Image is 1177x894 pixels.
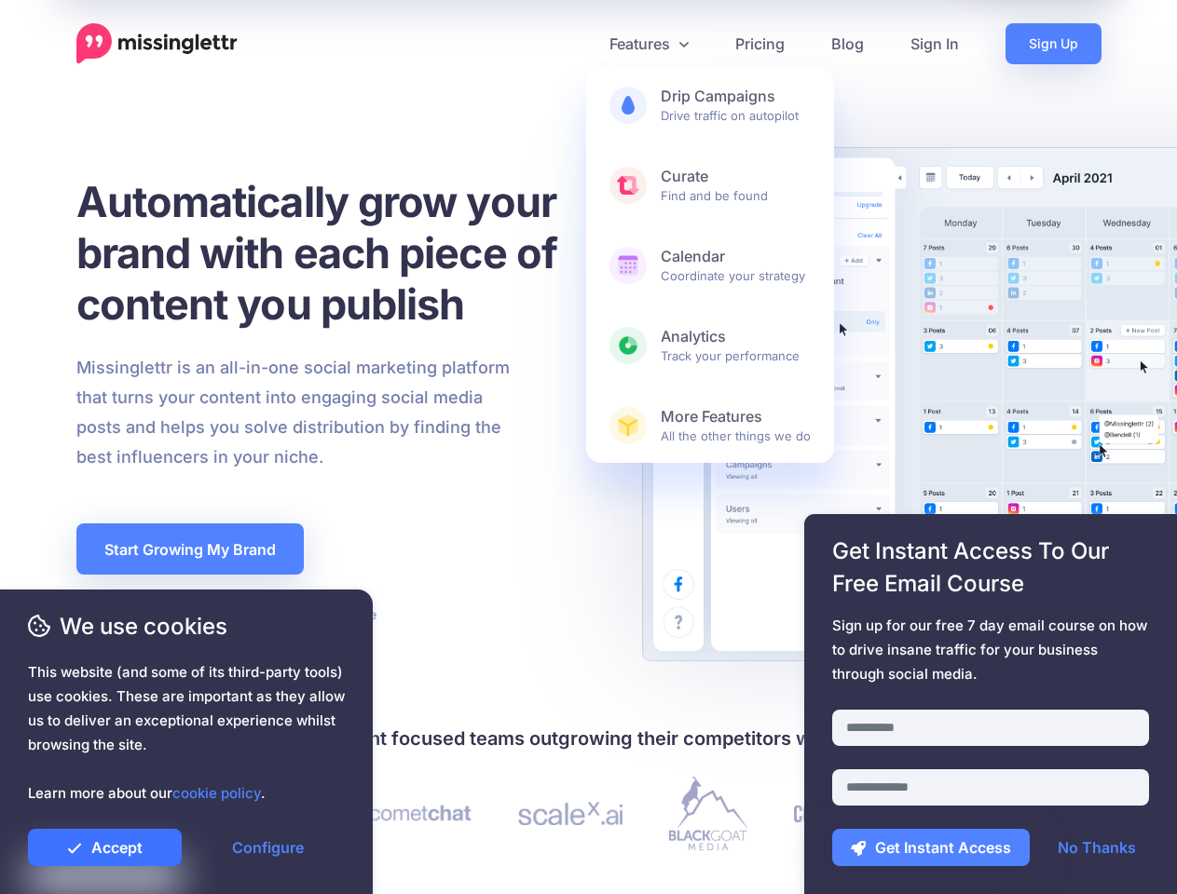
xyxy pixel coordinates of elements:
span: Sign up for our free 7 day email course on how to drive insane traffic for your business through ... [832,614,1149,686]
p: Missinglettr is an all-in-one social marketing platform that turns your content into engaging soc... [76,353,511,472]
span: Drive traffic on autopilot [661,87,811,124]
b: Curate [661,167,811,186]
a: AnalyticsTrack your performance [586,308,834,383]
a: Features [586,23,712,64]
a: Accept [28,829,182,866]
a: Blog [808,23,887,64]
b: Calendar [661,247,811,266]
a: More FeaturesAll the other things we do [586,388,834,463]
a: Home [76,23,238,64]
a: Pricing [712,23,808,64]
span: Track your performance [661,327,811,364]
b: More Features [661,407,811,427]
span: All the other things we do [661,407,811,444]
button: Get Instant Access [832,829,1030,866]
span: Get Instant Access To Our Free Email Course [832,535,1149,600]
a: Sign In [887,23,982,64]
a: No Thanks [1039,829,1155,866]
span: We use cookies [28,610,345,643]
a: cookie policy [172,784,261,802]
h4: Join 30,000+ creators and content focused teams outgrowing their competitors with Missinglettr [76,724,1102,753]
a: Drip CampaignsDrive traffic on autopilot [586,68,834,142]
a: CalendarCoordinate your strategy [586,228,834,303]
span: This website (and some of its third-party tools) use cookies. These are important as they allow u... [28,660,345,806]
a: Start Growing My Brand [76,523,304,575]
b: Drip Campaigns [661,87,811,106]
a: Sign Up [1006,23,1102,64]
a: CurateFind and be found [586,148,834,223]
h1: Automatically grow your brand with each piece of content you publish [76,176,603,330]
span: Find and be found [661,167,811,204]
a: Configure [191,829,345,866]
div: Features [586,68,834,463]
b: Analytics [661,327,811,346]
span: Coordinate your strategy [661,247,811,284]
